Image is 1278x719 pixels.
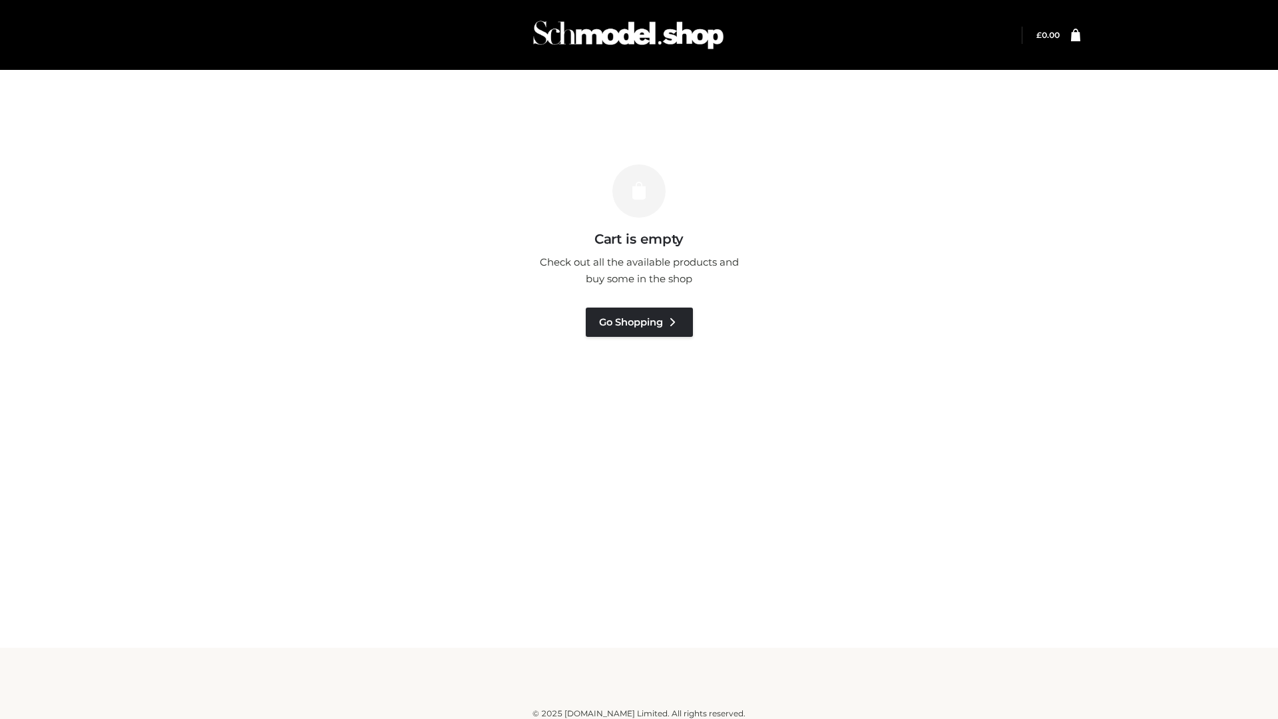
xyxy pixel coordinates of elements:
[532,254,745,288] p: Check out all the available products and buy some in the shop
[1036,30,1042,40] span: £
[228,231,1050,247] h3: Cart is empty
[586,308,693,337] a: Go Shopping
[529,9,728,61] img: Schmodel Admin 964
[1036,30,1060,40] a: £0.00
[1036,30,1060,40] bdi: 0.00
